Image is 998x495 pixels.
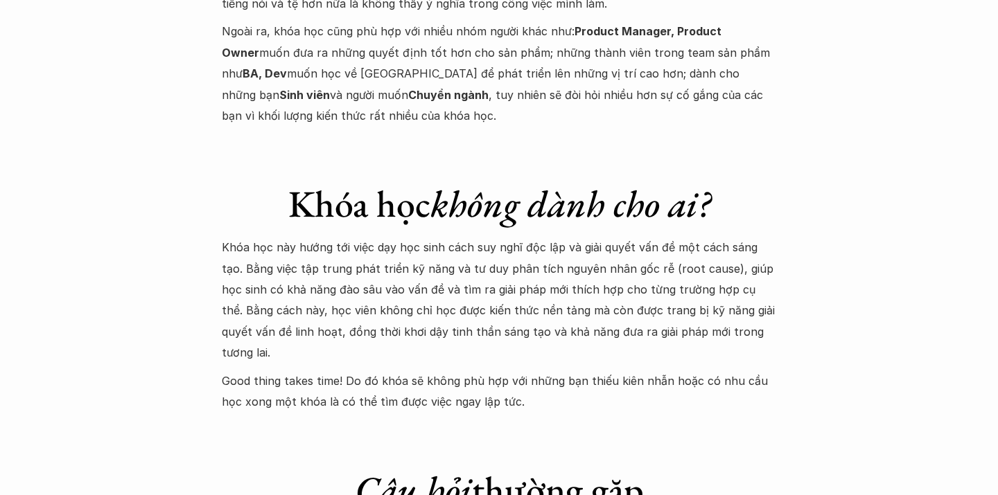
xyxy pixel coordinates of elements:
[222,237,776,363] p: Khóa học này hướng tới việc dạy học sinh cách suy nghĩ độc lập và giải quyết vấn đề một cách sáng...
[430,179,710,228] em: không dành cho ai?
[408,88,489,102] strong: Chuyển ngành
[222,21,776,126] p: Ngoài ra, khóa học cũng phù hợp với nhiều nhóm người khác như: muốn đưa ra những quyết định tốt h...
[279,88,330,102] strong: Sinh viên
[222,181,776,226] h1: Khóa học
[243,66,287,80] strong: BA, Dev
[222,24,724,59] strong: Product Manager, Product Owner
[222,370,776,413] p: Good thing takes time! Do đó khóa sẽ không phù hợp với những bạn thiếu kiên nhẫn hoặc có nhu cầu ...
